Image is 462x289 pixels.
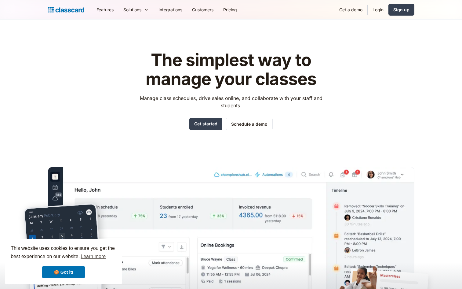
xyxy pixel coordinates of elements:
a: Sign up [388,4,414,16]
a: Features [92,3,118,17]
div: Solutions [123,6,141,13]
div: cookieconsent [5,239,122,284]
a: Integrations [154,3,187,17]
a: Customers [187,3,218,17]
a: Schedule a demo [226,118,273,130]
a: Login [368,3,388,17]
a: dismiss cookie message [42,266,85,278]
a: learn more about cookies [80,252,107,261]
div: Solutions [118,3,154,17]
a: Get started [189,118,222,130]
h1: The simplest way to manage your classes [134,51,328,88]
a: Get a demo [334,3,367,17]
a: Pricing [218,3,242,17]
a: home [48,6,84,14]
div: Sign up [393,6,409,13]
p: Manage class schedules, drive sales online, and collaborate with your staff and students. [134,94,328,109]
span: This website uses cookies to ensure you get the best experience on our website. [11,245,116,261]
